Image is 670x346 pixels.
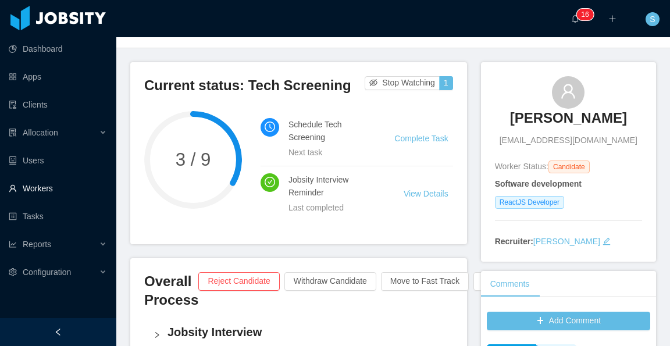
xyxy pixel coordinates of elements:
a: icon: userWorkers [9,177,107,200]
a: icon: profileTasks [9,205,107,228]
span: Allocation [23,128,58,137]
button: Withdraw Candidate [284,272,376,291]
a: View Details [404,189,448,198]
i: icon: right [154,331,161,338]
a: icon: robotUsers [9,149,107,172]
div: Last completed [288,201,376,214]
h4: Schedule Tech Screening [288,118,366,144]
span: Candidate [548,160,590,173]
span: Reports [23,240,51,249]
i: icon: plus [608,15,616,23]
h3: [PERSON_NAME] [510,109,627,127]
a: [PERSON_NAME] [533,237,600,246]
div: Comments [481,271,539,297]
h4: Jobsity Interview [167,324,444,340]
button: Put Candidate On Hold [473,272,576,291]
a: Complete Task [394,134,448,143]
a: [PERSON_NAME] [510,109,627,134]
i: icon: clock-circle [265,122,275,132]
a: icon: appstoreApps [9,65,107,88]
span: S [650,12,655,26]
i: icon: solution [9,129,17,137]
button: icon: plusAdd Comment [487,312,650,330]
i: icon: line-chart [9,240,17,248]
h3: Overall Process [144,272,198,310]
strong: Recruiter: [495,237,533,246]
span: [EMAIL_ADDRESS][DOMAIN_NAME] [500,134,637,147]
button: 1 [439,76,453,90]
a: icon: auditClients [9,93,107,116]
button: icon: eye-invisibleStop Watching [365,76,440,90]
span: Configuration [23,267,71,277]
h3: Current status: Tech Screening [144,76,365,95]
button: Reject Candidate [198,272,279,291]
div: Next task [288,146,366,159]
i: icon: check-circle [265,177,275,187]
i: icon: bell [571,15,579,23]
p: 1 [581,9,585,20]
strong: Software development [495,179,582,188]
i: icon: edit [603,237,611,245]
span: Worker Status: [495,162,548,171]
a: icon: pie-chartDashboard [9,37,107,60]
p: 6 [585,9,589,20]
i: icon: setting [9,268,17,276]
h4: Jobsity Interview Reminder [288,173,376,199]
button: Move to Fast Track [381,272,469,291]
sup: 16 [576,9,593,20]
span: ReactJS Developer [495,196,564,209]
span: 3 / 9 [144,151,242,169]
i: icon: user [560,83,576,99]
